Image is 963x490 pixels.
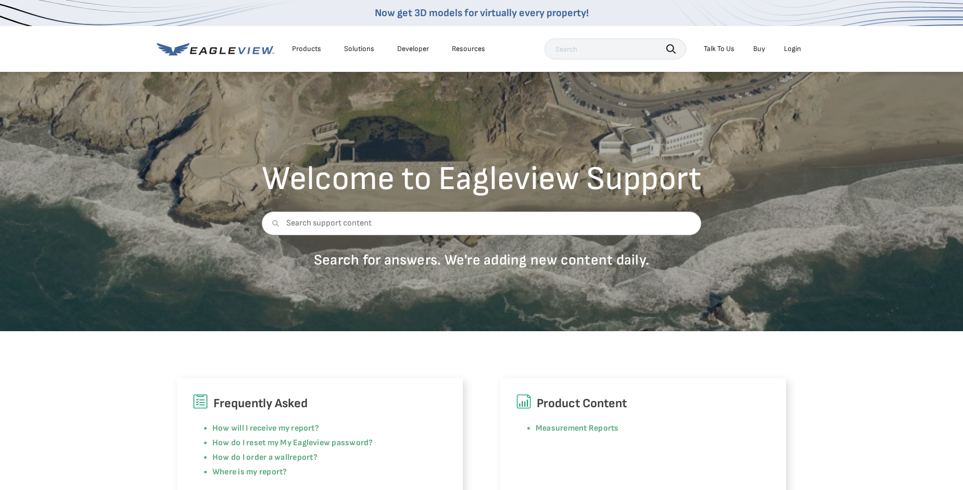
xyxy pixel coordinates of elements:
[292,44,321,54] div: Products
[193,394,447,413] h6: Frequently Asked
[536,423,619,433] a: Measurement Reports
[544,39,686,59] input: Search
[397,44,429,54] a: Developer
[212,453,289,462] a: How do I order a wall
[262,162,702,196] h2: Welcome to Eagleview Support
[784,44,801,54] div: Login
[289,453,313,462] a: report
[212,467,287,477] a: Where is my report?
[344,44,374,54] div: Solutions
[452,44,485,54] div: Resources
[262,211,702,235] input: Search support content
[753,44,765,54] a: Buy
[516,394,770,413] h6: Product Content
[212,438,373,448] a: How do I reset my My Eagleview password?
[262,251,702,269] p: Search for answers. We're adding new content daily.
[704,44,734,54] div: Talk To Us
[375,7,589,19] a: Now get 3D models for virtually every property!
[212,423,319,433] a: How will I receive my report?
[313,453,318,462] a: ?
